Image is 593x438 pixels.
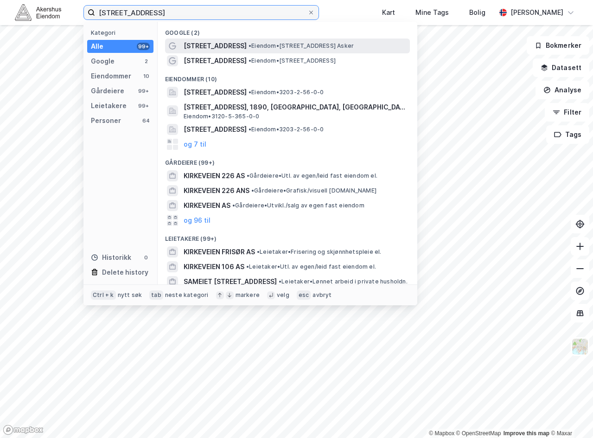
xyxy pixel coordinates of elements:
[91,29,153,36] div: Kategori
[249,89,251,96] span: •
[251,187,254,194] span: •
[142,58,150,65] div: 2
[184,139,206,150] button: og 7 til
[232,202,364,209] span: Gårdeiere • Utvikl./salg av egen fast eiendom
[249,57,336,64] span: Eiendom • [STREET_ADDRESS]
[184,200,230,211] span: KIRKEVEIEN AS
[137,102,150,109] div: 99+
[118,291,142,299] div: nytt søk
[547,393,593,438] div: Kontrollprogram for chat
[91,290,116,300] div: Ctrl + k
[184,170,245,181] span: KIRKEVEIEN 226 AS
[469,7,485,18] div: Bolig
[184,185,249,196] span: KIRKEVEIEN 226 ANS
[249,89,324,96] span: Eiendom • 3203-2-56-0-0
[184,124,247,135] span: [STREET_ADDRESS]
[184,261,244,272] span: KIRKEVEIEN 106 AS
[277,291,289,299] div: velg
[246,263,249,270] span: •
[137,43,150,50] div: 99+
[158,228,417,245] div: Leietakere (99+)
[184,87,247,98] span: [STREET_ADDRESS]
[527,36,589,55] button: Bokmerker
[142,72,150,80] div: 10
[251,187,376,194] span: Gårdeiere • Grafisk/visuell [DOMAIN_NAME]
[571,338,589,355] img: Z
[547,393,593,438] iframe: Chat Widget
[236,291,260,299] div: markere
[91,41,103,52] div: Alle
[102,267,148,278] div: Delete history
[91,115,121,126] div: Personer
[247,172,249,179] span: •
[312,291,332,299] div: avbryt
[279,278,281,285] span: •
[142,117,150,124] div: 64
[510,7,563,18] div: [PERSON_NAME]
[249,126,251,133] span: •
[184,215,210,226] button: og 96 til
[158,152,417,168] div: Gårdeiere (99+)
[297,290,311,300] div: esc
[184,102,406,113] span: [STREET_ADDRESS], 1890, [GEOGRAPHIC_DATA], [GEOGRAPHIC_DATA]
[91,71,131,82] div: Eiendommer
[249,42,251,49] span: •
[257,248,382,256] span: Leietaker • Frisering og skjønnhetspleie el.
[137,87,150,95] div: 99+
[382,7,395,18] div: Kart
[546,125,589,144] button: Tags
[504,430,549,437] a: Improve this map
[184,246,255,258] span: KIRKEVEIEN FRISØR AS
[91,56,115,67] div: Google
[246,263,376,271] span: Leietaker • Utl. av egen/leid fast eiendom el.
[95,6,307,19] input: Søk på adresse, matrikkel, gårdeiere, leietakere eller personer
[545,103,589,122] button: Filter
[247,172,377,180] span: Gårdeiere • Utl. av egen/leid fast eiendom el.
[184,55,247,66] span: [STREET_ADDRESS]
[15,4,61,20] img: akershus-eiendom-logo.9091f326c980b4bce74ccdd9f866810c.svg
[184,276,277,287] span: SAMEIET [STREET_ADDRESS]
[249,57,251,64] span: •
[257,248,260,255] span: •
[279,278,408,285] span: Leietaker • Lønnet arbeid i private husholdn.
[232,202,235,209] span: •
[536,81,589,99] button: Analyse
[165,291,209,299] div: neste kategori
[249,42,354,50] span: Eiendom • [STREET_ADDRESS] Asker
[158,22,417,39] div: Google (2)
[249,126,324,133] span: Eiendom • 3203-2-56-0-0
[415,7,449,18] div: Mine Tags
[533,58,589,77] button: Datasett
[158,68,417,85] div: Eiendommer (10)
[91,252,131,263] div: Historikk
[91,100,127,111] div: Leietakere
[456,430,501,437] a: OpenStreetMap
[184,40,247,52] span: [STREET_ADDRESS]
[149,290,163,300] div: tab
[91,85,124,97] div: Gårdeiere
[3,425,44,435] a: Mapbox homepage
[142,254,150,261] div: 0
[184,113,259,120] span: Eiendom • 3120-5-365-0-0
[429,430,454,437] a: Mapbox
